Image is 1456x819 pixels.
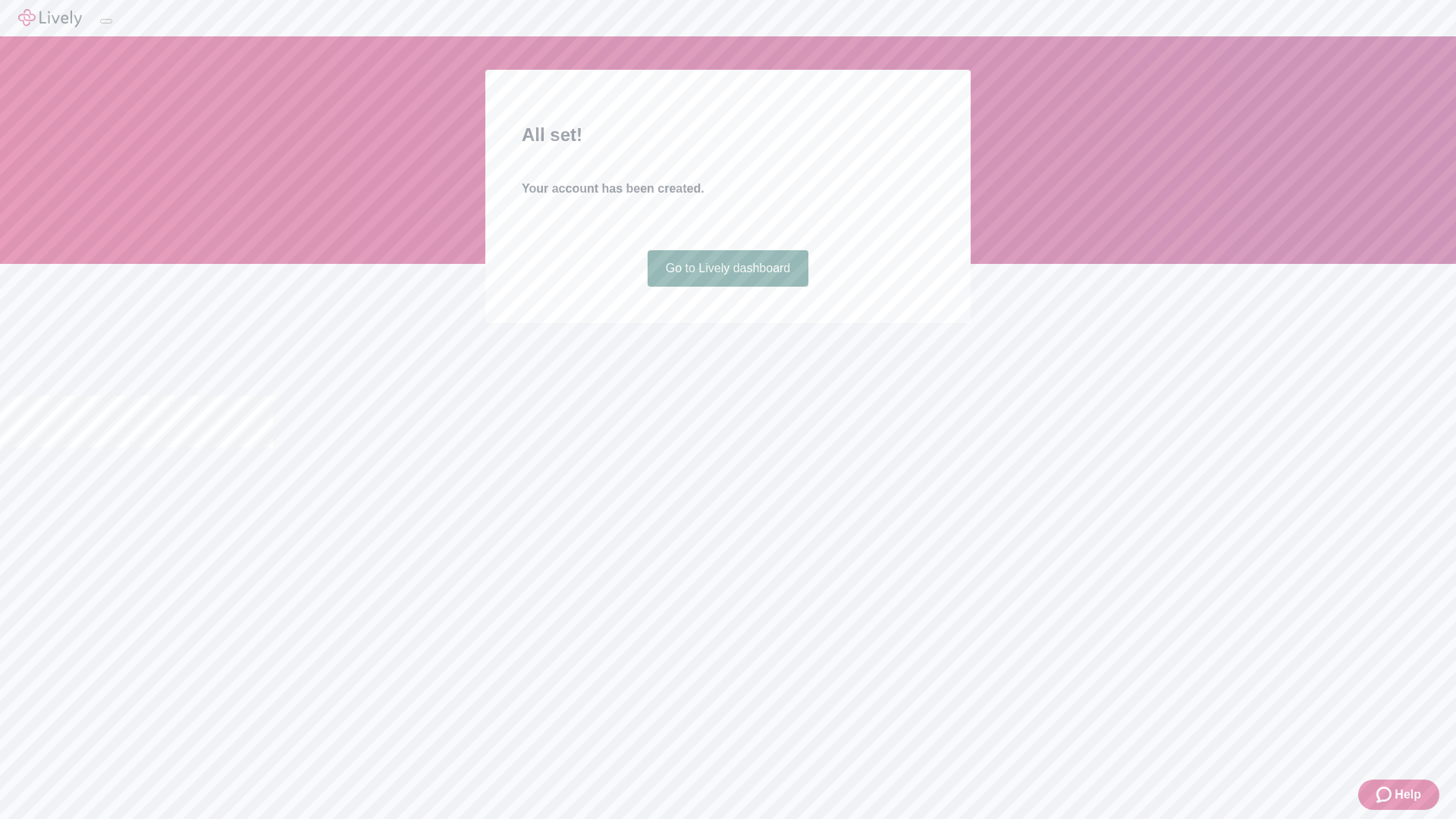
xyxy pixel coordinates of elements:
[1376,786,1395,804] svg: Zendesk support icon
[648,250,809,287] a: Go to Lively dashboard
[1358,780,1439,810] button: Zendesk support iconHelp
[18,9,82,27] img: Lively
[1395,786,1421,804] span: Help
[522,180,934,198] h4: Your account has been created.
[522,121,934,149] h2: All set!
[100,19,112,24] button: Log out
